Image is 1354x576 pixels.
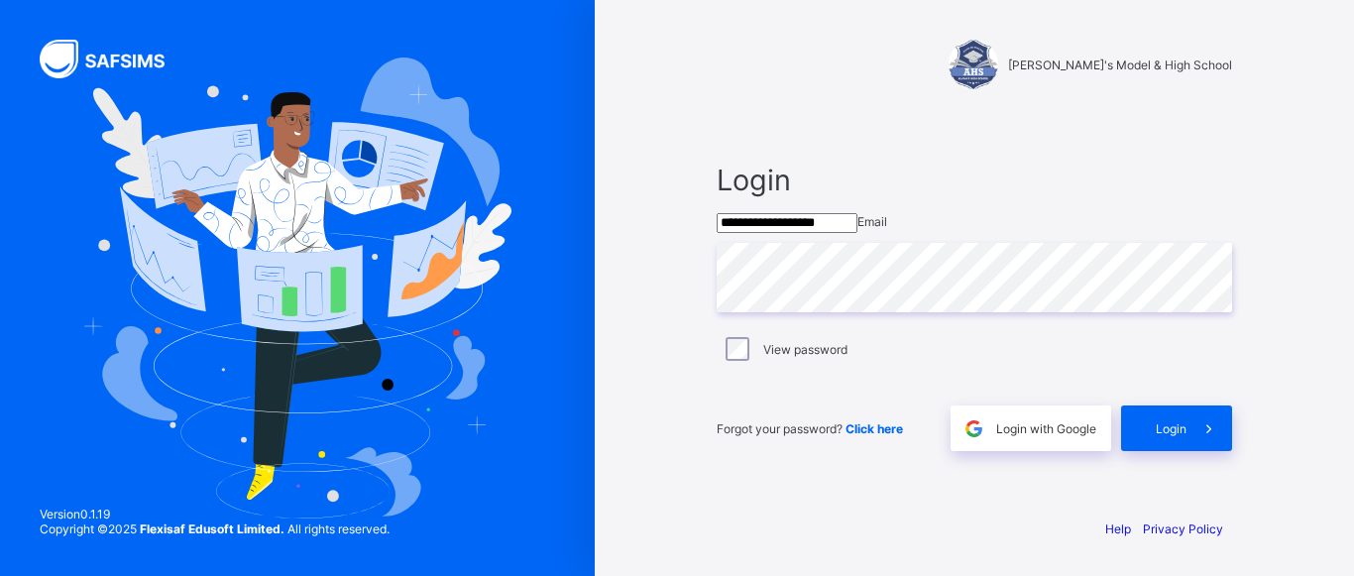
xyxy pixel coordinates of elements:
span: [PERSON_NAME]'s Model & High School [1008,58,1232,72]
span: Login [1156,421,1186,436]
span: Forgot your password? [717,421,903,436]
span: Copyright © 2025 All rights reserved. [40,521,390,536]
a: Help [1105,521,1131,536]
img: SAFSIMS Logo [40,40,188,78]
span: Version 0.1.19 [40,507,390,521]
a: Privacy Policy [1143,521,1223,536]
span: Login [717,163,1232,197]
span: Login with Google [996,421,1096,436]
img: Hero Image [83,58,511,518]
span: Email [857,214,887,229]
label: View password [763,342,847,357]
strong: Flexisaf Edusoft Limited. [140,521,284,536]
img: google.396cfc9801f0270233282035f929180a.svg [962,417,985,440]
a: Click here [846,421,903,436]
